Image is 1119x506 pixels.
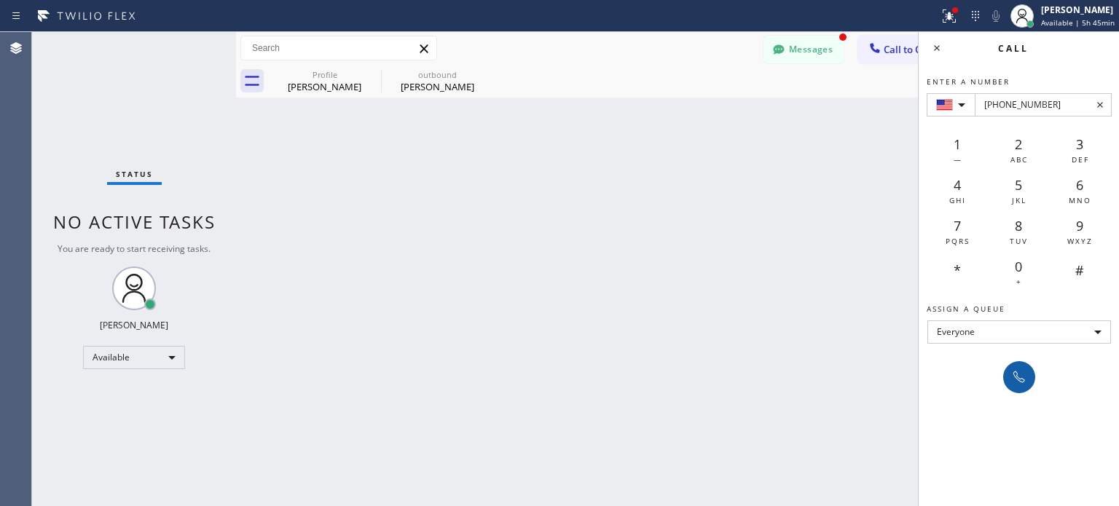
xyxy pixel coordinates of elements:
[1075,261,1084,279] span: #
[1041,17,1115,28] span: Available | 5h 45min
[1010,154,1028,165] span: ABC
[100,319,168,331] div: [PERSON_NAME]
[1069,195,1091,205] span: MNO
[1072,154,1089,165] span: DEF
[949,195,966,205] span: GHI
[927,76,1010,87] span: Enter a number
[58,242,211,255] span: You are ready to start receiving tasks.
[1010,236,1028,246] span: TUV
[858,36,970,63] button: Call to Customer
[1076,176,1083,194] span: 6
[927,304,1005,314] span: Assign a queue
[1041,4,1115,16] div: [PERSON_NAME]
[270,80,380,93] div: [PERSON_NAME]
[884,43,960,56] span: Call to Customer
[83,346,185,369] div: Available
[763,36,844,63] button: Messages
[270,69,380,80] div: Profile
[1012,195,1026,205] span: JKL
[954,217,961,234] span: 7
[1076,135,1083,153] span: 3
[382,69,492,80] div: outbound
[241,36,436,60] input: Search
[1067,236,1093,246] span: WXYZ
[1076,217,1083,234] span: 9
[954,154,962,165] span: —
[946,236,970,246] span: PQRS
[382,80,492,93] div: [PERSON_NAME]
[382,65,492,98] div: Rendall Keeling
[954,135,961,153] span: 1
[1015,217,1022,234] span: 8
[998,42,1029,55] span: Call
[116,169,153,179] span: Status
[927,320,1111,344] div: Everyone
[1015,258,1022,275] span: 0
[270,65,380,98] div: Lisa Podell
[954,176,961,194] span: 4
[1016,277,1022,287] span: +
[986,6,1006,26] button: Mute
[1015,176,1022,194] span: 5
[53,210,216,234] span: No active tasks
[1015,135,1022,153] span: 2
